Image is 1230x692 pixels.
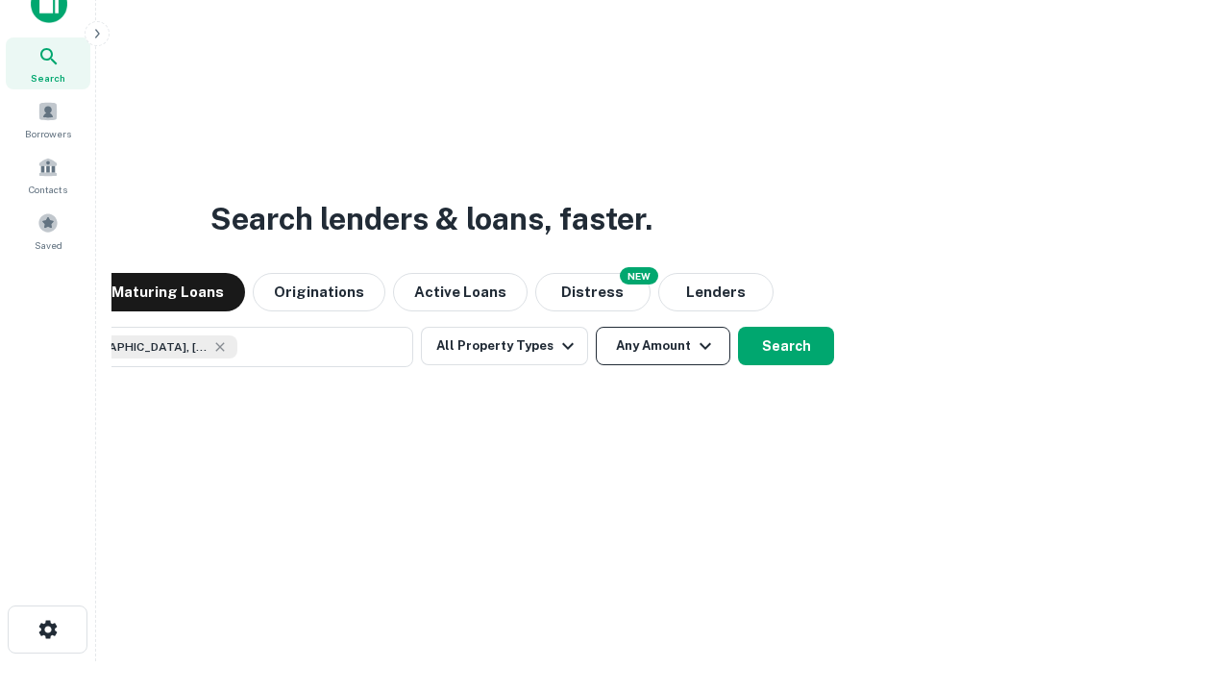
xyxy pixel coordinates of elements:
button: Active Loans [393,273,528,311]
a: Borrowers [6,93,90,145]
button: Search distressed loans with lien and other non-mortgage details. [535,273,651,311]
a: Contacts [6,149,90,201]
span: Borrowers [25,126,71,141]
h3: Search lenders & loans, faster. [210,196,652,242]
iframe: Chat Widget [1134,538,1230,630]
button: [GEOGRAPHIC_DATA], [GEOGRAPHIC_DATA], [GEOGRAPHIC_DATA] [29,327,413,367]
button: Lenders [658,273,774,311]
span: Saved [35,237,62,253]
button: Any Amount [596,327,730,365]
span: Search [31,70,65,86]
button: Originations [253,273,385,311]
button: Search [738,327,834,365]
span: [GEOGRAPHIC_DATA], [GEOGRAPHIC_DATA], [GEOGRAPHIC_DATA] [64,338,209,356]
span: Contacts [29,182,67,197]
button: All Property Types [421,327,588,365]
a: Search [6,37,90,89]
div: NEW [620,267,658,284]
a: Saved [6,205,90,257]
button: Maturing Loans [90,273,245,311]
